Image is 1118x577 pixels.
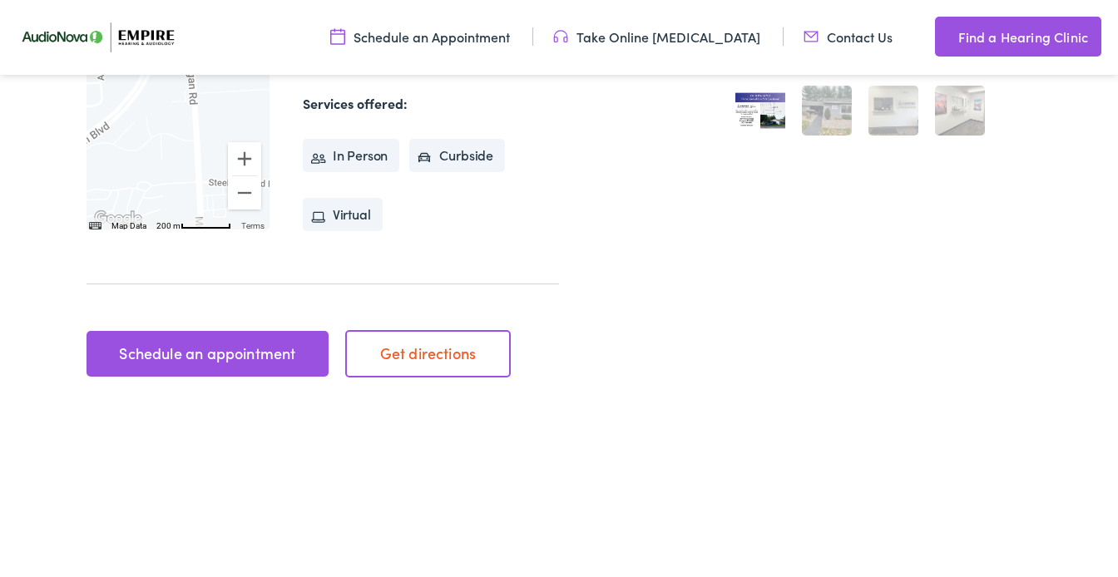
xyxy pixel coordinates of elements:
[89,220,101,232] button: Keyboard shortcuts
[91,208,146,229] img: Google
[553,27,760,46] a: Take Online [MEDICAL_DATA]
[303,139,400,172] li: In Person
[935,27,950,47] img: utility icon
[228,176,261,210] button: Zoom out
[241,221,265,230] a: Terms (opens in new tab)
[303,94,408,112] strong: Services offered:
[409,139,505,172] li: Curbside
[91,208,146,229] a: Open this area in Google Maps (opens a new window)
[330,27,345,46] img: utility icon
[330,27,510,46] a: Schedule an Appointment
[553,27,568,46] img: utility icon
[87,331,329,377] a: Schedule an appointment
[935,17,1101,57] a: Find a Hearing Clinic
[802,86,852,136] a: 2
[303,198,383,231] li: Virtual
[935,86,985,136] a: 4
[156,221,181,230] span: 200 m
[804,27,819,46] img: utility icon
[151,218,236,229] button: Map Scale: 200 m per 57 pixels
[868,86,918,136] a: 3
[735,86,785,136] a: 1
[804,27,893,46] a: Contact Us
[228,142,261,175] button: Zoom in
[345,330,511,377] a: Get directions
[111,220,146,232] button: Map Data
